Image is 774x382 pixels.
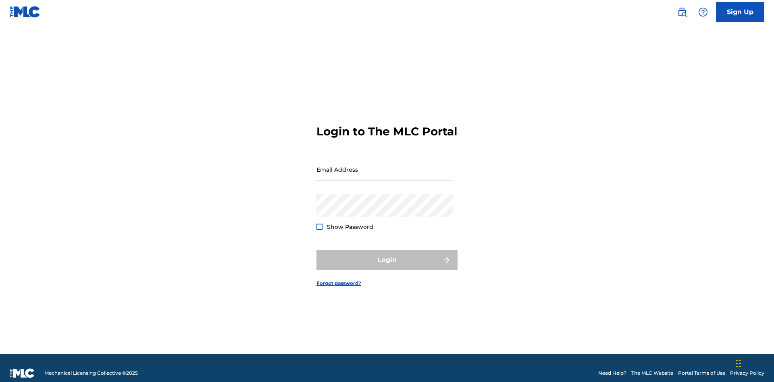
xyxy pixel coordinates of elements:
[716,2,764,22] a: Sign Up
[316,125,457,139] h3: Login to The MLC Portal
[730,370,764,377] a: Privacy Policy
[10,6,41,18] img: MLC Logo
[695,4,711,20] div: Help
[598,370,626,377] a: Need Help?
[327,223,373,230] span: Show Password
[674,4,690,20] a: Public Search
[698,7,708,17] img: help
[316,280,361,287] a: Forgot password?
[631,370,673,377] a: The MLC Website
[678,370,725,377] a: Portal Terms of Use
[736,351,741,376] div: Drag
[677,7,687,17] img: search
[734,343,774,382] iframe: Chat Widget
[44,370,138,377] span: Mechanical Licensing Collective © 2025
[10,368,35,378] img: logo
